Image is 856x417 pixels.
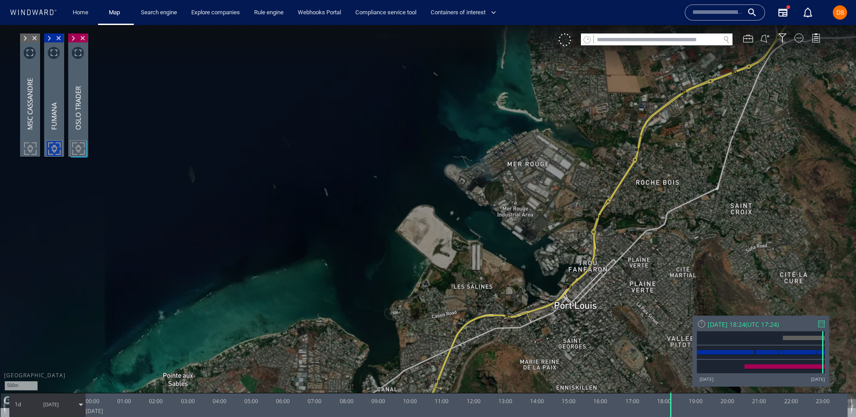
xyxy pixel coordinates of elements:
[745,295,747,304] span: (
[74,36,82,105] div: OSLO TRADER
[784,368,798,382] div: 22:00
[720,368,734,382] div: 20:00
[467,368,481,382] div: 12:00
[743,8,753,18] div: Map Tools
[700,351,713,357] div: [DATE]
[102,5,130,21] button: Map
[747,295,777,304] span: UTC 17:24
[403,368,417,382] div: 10:00
[69,5,92,21] a: Home
[708,295,745,304] div: [DATE] 18:24
[752,368,766,382] div: 21:00
[811,8,820,17] div: Legend
[371,368,385,382] div: 09:00
[802,7,813,18] div: Notification center
[760,8,770,18] button: Create an AOI.
[276,368,290,382] div: 06:00
[811,351,825,357] div: [DATE]
[340,368,354,382] div: 08:00
[244,368,258,382] div: 05:00
[45,17,64,128] div: FUMANA
[12,375,24,383] span: Path Length
[818,377,849,410] iframe: Chat
[689,368,703,382] div: 19:00
[66,5,95,21] button: Home
[657,368,671,382] div: 18:00
[427,5,504,21] button: Containers of interest
[626,368,639,382] div: 17:00
[697,294,706,303] div: Reset Time
[43,376,59,383] span: [DATE]
[498,368,512,382] div: 13:00
[137,5,181,21] a: Search engine
[670,368,680,392] div: Time: Wed Jul 02 2025 18:24:38 GMT+0100 (British Summer Time)
[777,295,779,304] span: )
[251,5,287,21] a: Rule engine
[352,5,420,21] a: Compliance service tool
[4,356,38,366] div: 500m
[181,368,195,382] div: 03:00
[562,368,576,382] div: 15:00
[68,8,88,132] div: OSLO TRADER
[117,368,131,382] div: 01:00
[26,36,34,105] div: MSC CASSANDRE
[530,368,544,382] div: 14:00
[778,8,787,17] div: Filter
[593,368,607,382] div: 16:00
[816,368,830,382] div: 23:00
[9,368,85,391] div: 1d[DATE]
[86,382,103,392] div: [DATE]
[559,8,571,21] div: Click to show unselected vessels
[794,8,803,17] div: Map Display
[188,5,243,21] a: Explore companies
[21,17,40,128] div: MSC CASSANDRE
[105,5,127,21] a: Map
[213,368,226,382] div: 04:00
[86,368,99,382] div: 00:00
[431,8,496,18] span: Containers of interest
[4,346,66,354] div: [GEOGRAPHIC_DATA]
[831,4,849,21] button: DS
[50,36,58,105] div: FUMANA
[294,5,345,21] a: Webhooks Portal
[149,368,163,382] div: 02:00
[435,368,449,382] div: 11:00
[308,368,321,382] div: 07:00
[697,295,825,304] div: [DATE] 18:24(UTC 17:24)
[44,8,64,132] div: FUMANA
[836,9,844,16] span: DS
[20,8,40,132] div: MSC CASSANDRE
[69,17,88,128] div: OSLO TRADER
